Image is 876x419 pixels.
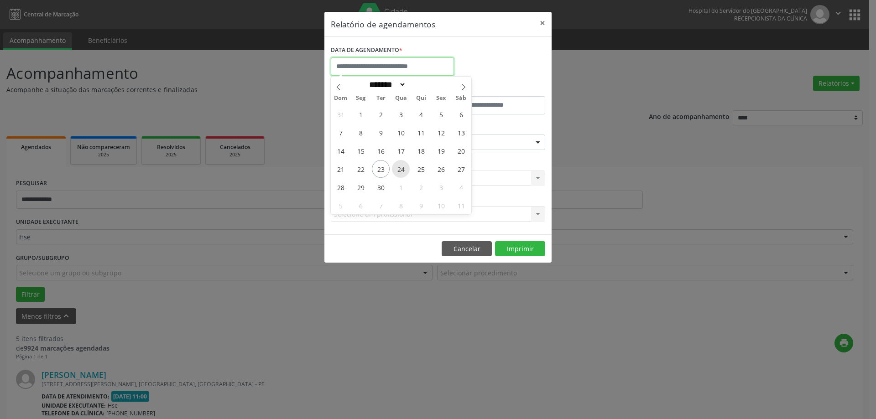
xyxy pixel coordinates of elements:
[391,95,411,101] span: Qua
[412,160,430,178] span: Setembro 25, 2025
[392,105,410,123] span: Setembro 3, 2025
[452,105,470,123] span: Setembro 6, 2025
[372,160,390,178] span: Setembro 23, 2025
[392,160,410,178] span: Setembro 24, 2025
[432,197,450,214] span: Outubro 10, 2025
[332,105,349,123] span: Agosto 31, 2025
[533,12,552,34] button: Close
[412,197,430,214] span: Outubro 9, 2025
[432,105,450,123] span: Setembro 5, 2025
[332,178,349,196] span: Setembro 28, 2025
[332,142,349,160] span: Setembro 14, 2025
[332,160,349,178] span: Setembro 21, 2025
[372,142,390,160] span: Setembro 16, 2025
[406,80,436,89] input: Year
[372,105,390,123] span: Setembro 2, 2025
[366,80,406,89] select: Month
[392,178,410,196] span: Outubro 1, 2025
[412,105,430,123] span: Setembro 4, 2025
[452,160,470,178] span: Setembro 27, 2025
[331,43,402,57] label: DATA DE AGENDAMENTO
[452,178,470,196] span: Outubro 4, 2025
[432,178,450,196] span: Outubro 3, 2025
[372,178,390,196] span: Setembro 30, 2025
[331,18,435,30] h5: Relatório de agendamentos
[432,124,450,141] span: Setembro 12, 2025
[332,124,349,141] span: Setembro 7, 2025
[432,160,450,178] span: Setembro 26, 2025
[451,95,471,101] span: Sáb
[372,124,390,141] span: Setembro 9, 2025
[352,105,370,123] span: Setembro 1, 2025
[392,142,410,160] span: Setembro 17, 2025
[392,124,410,141] span: Setembro 10, 2025
[412,178,430,196] span: Outubro 2, 2025
[352,142,370,160] span: Setembro 15, 2025
[352,160,370,178] span: Setembro 22, 2025
[412,142,430,160] span: Setembro 18, 2025
[452,124,470,141] span: Setembro 13, 2025
[352,124,370,141] span: Setembro 8, 2025
[331,95,351,101] span: Dom
[440,82,545,96] label: ATÉ
[332,197,349,214] span: Outubro 5, 2025
[431,95,451,101] span: Sex
[495,241,545,257] button: Imprimir
[432,142,450,160] span: Setembro 19, 2025
[412,124,430,141] span: Setembro 11, 2025
[452,142,470,160] span: Setembro 20, 2025
[411,95,431,101] span: Qui
[372,197,390,214] span: Outubro 7, 2025
[442,241,492,257] button: Cancelar
[351,95,371,101] span: Seg
[371,95,391,101] span: Ter
[352,197,370,214] span: Outubro 6, 2025
[392,197,410,214] span: Outubro 8, 2025
[352,178,370,196] span: Setembro 29, 2025
[452,197,470,214] span: Outubro 11, 2025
